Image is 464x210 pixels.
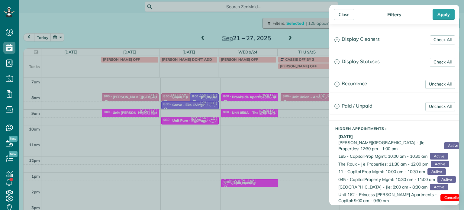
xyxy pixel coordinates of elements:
[335,127,459,131] h5: Hidden Appointments :
[427,168,446,175] span: Active
[334,9,354,20] div: Close
[338,153,427,159] span: 185 - Capital Prop Mgmt: 10:00 am - 10:30 am
[430,58,455,67] a: Check All
[330,54,459,69] a: Display Statuses
[430,35,455,44] a: Check All
[330,76,459,92] a: Recurrence
[9,136,18,142] span: New
[338,192,438,204] span: Unit 162 - Princess [PERSON_NAME] Apartments - Capital: 9:00 am - 9:30 am
[425,102,455,111] a: Uncheck All
[437,176,456,183] span: Active
[430,153,448,160] span: Active
[433,9,455,20] div: Apply
[330,99,459,114] a: Paid / Unpaid
[330,32,459,47] a: Display Cleaners
[338,161,428,167] span: The Roux - Jle Properties: 11:30 am - 12:00 pm
[9,151,18,157] span: New
[431,161,449,167] span: Active
[425,80,455,89] a: Uncheck All
[338,134,353,139] b: [DATE]
[385,11,403,18] div: Filters
[430,184,448,191] span: Active
[338,140,442,152] span: [PERSON_NAME][GEOGRAPHIC_DATA] - Jle Properties: 12:30 pm - 1:00 pm
[338,169,425,175] span: 11 - Capital Prop Mgmt: 10:00 am - 10:30 am
[440,194,459,201] span: Cancelled
[338,176,435,183] span: 045 - Capital Property Mgmt: 10:30 am - 11:00 am
[444,142,459,149] span: Active
[338,184,427,190] span: [GEOGRAPHIC_DATA] - Jle: 8:00 am - 8:30 am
